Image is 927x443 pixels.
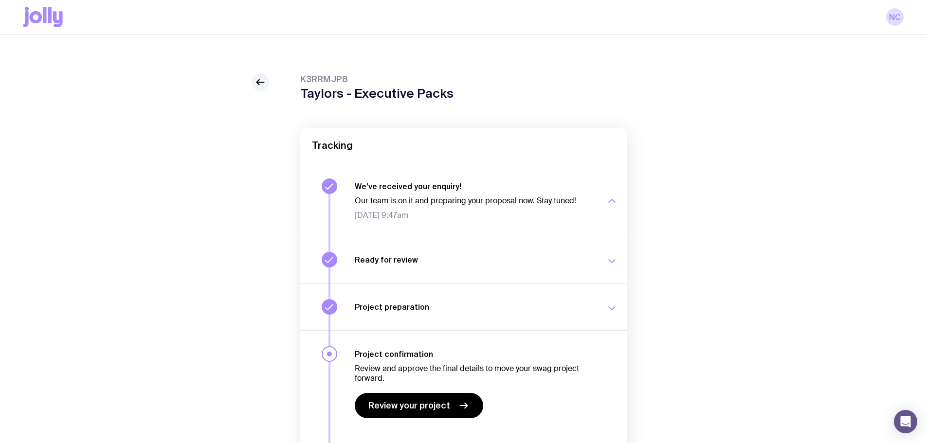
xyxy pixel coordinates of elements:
h2: Tracking [312,140,616,151]
a: NC [886,8,904,26]
div: Open Intercom Messenger [894,410,917,433]
h3: Project confirmation [355,349,594,359]
button: Ready for review [300,236,627,283]
h3: We’ve received your enquiry! [355,181,594,191]
h3: Project preparation [355,302,594,312]
span: K3RRMJP8 [300,73,454,85]
button: We’ve received your enquiry!Our team is on it and preparing your proposal now. Stay tuned![DATE] ... [300,163,627,236]
button: Project preparation [300,283,627,330]
a: Review your project [355,393,483,418]
span: Review your project [368,400,450,411]
p: Our team is on it and preparing your proposal now. Stay tuned! [355,196,594,206]
p: Review and approve the final details to move your swag project forward. [355,364,594,383]
h1: Taylors - Executive Packs [300,86,454,101]
span: [DATE] 9:47am [355,211,594,220]
h3: Ready for review [355,255,594,265]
